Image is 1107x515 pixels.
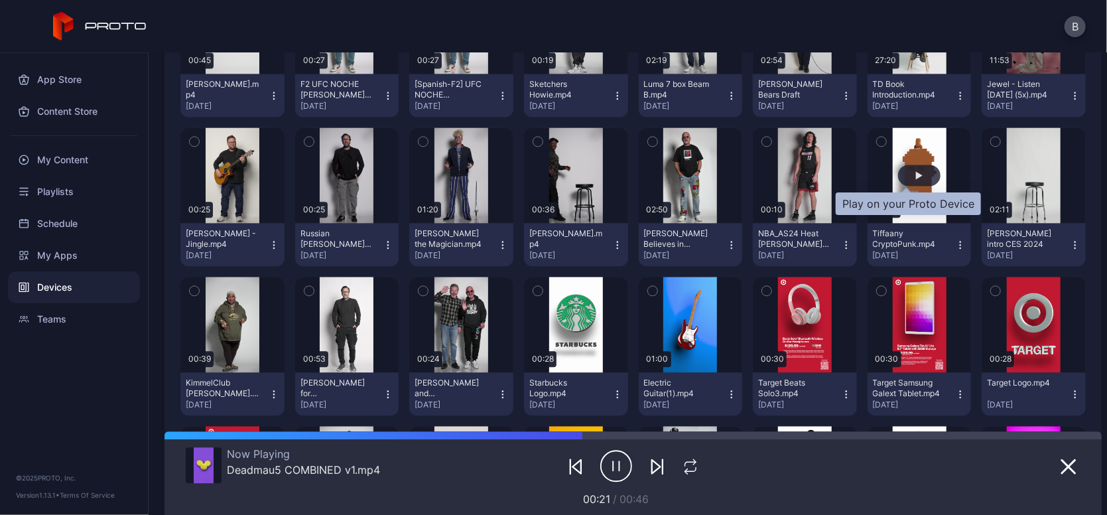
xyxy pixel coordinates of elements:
div: [DATE] [987,250,1070,261]
a: My Content [8,144,140,176]
button: [PERSON_NAME] and [PERSON_NAME][DATE] [409,372,513,415]
button: Target Samsung Galext Tablet.mp4[DATE] [868,372,972,415]
div: KimmelClub Luenell Greeting.mp4 [186,378,259,399]
div: Tiffaany CryptoPunk.mp4 [873,228,946,250]
div: [DATE] [758,250,841,261]
div: Jewel - Listen Apr22 (5x).mp4 [987,79,1060,100]
div: [DATE] [987,101,1070,111]
button: F2 UFC NOCHE [PERSON_NAME] A.mp4[DATE] [295,74,399,117]
div: [DATE] [529,101,612,111]
a: App Store [8,64,140,96]
div: Eli Braden - Jingle.mp4 [186,228,259,250]
button: Russian [PERSON_NAME] AI Intro.mp4[DATE] [295,223,399,266]
div: Murray the Magician.mp4 [415,228,488,250]
span: 00:21 [583,492,610,506]
div: Russian David AI Intro.mp4 [300,228,373,250]
div: Luma 7 box Beam B.mp4 [644,79,717,100]
div: [DATE] [300,101,383,111]
button: Tiffaany CryptoPunk.mp4[DATE] [868,223,972,266]
div: [DATE] [644,250,727,261]
div: Target Samsung Galext Tablet.mp4 [873,378,946,399]
div: Now Playing [227,447,380,461]
div: [DATE] [873,101,956,111]
div: [DATE] [873,250,956,261]
button: [PERSON_NAME] the Magician.mp4[DATE] [409,223,513,266]
button: Target Logo.mp4[DATE] [982,372,1086,415]
div: Caleb Williams Bears Draft [758,79,831,100]
a: Teams [8,303,140,335]
span: Version 1.13.1 • [16,491,60,499]
div: David for TableMation.mp4 [300,378,373,399]
a: Content Store [8,96,140,127]
button: [PERSON_NAME].mp4[DATE] [180,74,285,117]
button: B [1065,16,1086,37]
div: [Spanish-F2] UFC NOCHE Dana White A.mp4 [415,79,488,100]
div: F2 UFC NOCHE Dana White A.mp4 [300,79,373,100]
div: [DATE] [529,250,612,261]
div: © 2025 PROTO, Inc. [16,473,132,483]
a: Devices [8,271,140,303]
button: Electric Guitar(1).mp4[DATE] [639,372,743,415]
div: Brian Cranston and Howie [415,378,488,399]
div: [DATE] [415,250,497,261]
div: [DATE] [873,400,956,410]
button: [Spanish-F2] UFC NOCHE [PERSON_NAME] A.mp4[DATE] [409,74,513,117]
div: Sketchers Howie.mp4 [529,79,602,100]
div: Target Logo.mp4 [987,378,1060,388]
div: [DATE] [300,400,383,410]
button: [PERSON_NAME] Bears Draft[DATE] [753,74,857,117]
div: [DATE] [644,101,727,111]
div: [DATE] [987,400,1070,410]
div: NBA_AS24 Heat Jaquez Welcome.mp4 [758,228,831,250]
button: Luma 7 box Beam B.mp4[DATE] [639,74,743,117]
button: Target Beats Solo3.mp4[DATE] [753,372,857,415]
button: [PERSON_NAME] - Jingle.mp4[DATE] [180,223,285,266]
div: Starbucks Logo.mp4 [529,378,602,399]
div: Howie Mandel Believes in Proto.mp4 [644,228,717,250]
button: [PERSON_NAME] intro CES 2024[DATE] [982,223,1086,266]
div: Joe Torre.mp4 [529,228,602,250]
button: Jewel - Listen [DATE] (5x).mp4[DATE] [982,74,1086,117]
div: Target Beats Solo3.mp4 [758,378,831,399]
div: [DATE] [186,101,269,111]
button: Sketchers Howie.mp4[DATE] [524,74,628,117]
div: [DATE] [300,250,383,261]
button: [PERSON_NAME].mp4[DATE] [524,223,628,266]
div: Sean O'Malley Pose.mp4 [186,79,259,100]
span: 00:46 [619,492,649,506]
div: Deadmau5 COMBINED v1.mp4 [227,463,380,477]
div: [DATE] [644,400,727,410]
a: Terms Of Service [60,491,115,499]
div: TD Book Introduction.mp4 [873,79,946,100]
a: Playlists [8,176,140,208]
a: My Apps [8,240,140,271]
button: Starbucks Logo.mp4[DATE] [524,372,628,415]
div: [DATE] [529,400,612,410]
div: [DATE] [415,101,497,111]
button: [PERSON_NAME] for TableMation.mp4[DATE] [295,372,399,415]
div: Electric Guitar(1).mp4 [644,378,717,399]
button: [PERSON_NAME] Believes in Proto.mp4[DATE] [639,223,743,266]
div: Play on your Proto Device [836,192,981,215]
div: [DATE] [186,400,269,410]
button: KimmelClub [PERSON_NAME].mp4[DATE] [180,372,285,415]
button: TD Book Introduction.mp4[DATE] [868,74,972,117]
a: Schedule [8,208,140,240]
div: [DATE] [186,250,269,261]
button: NBA_AS24 Heat [PERSON_NAME] Welcome.mp4[DATE] [753,223,857,266]
div: [DATE] [758,101,841,111]
div: [DATE] [758,400,841,410]
div: William Shatner intro CES 2024 [987,228,1060,250]
div: [DATE] [415,400,497,410]
span: / [613,492,617,506]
